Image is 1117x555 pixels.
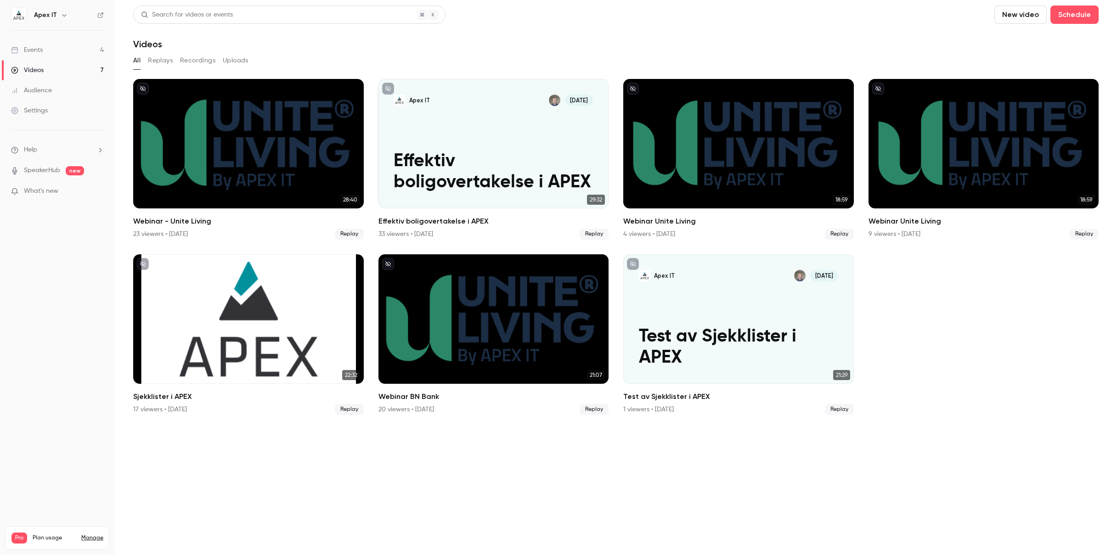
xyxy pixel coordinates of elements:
div: 20 viewers • [DATE] [378,405,434,414]
li: Test av Sjekklister i APEX [623,254,854,415]
h1: Videos [133,39,162,50]
button: Recordings [180,53,215,68]
div: Settings [11,106,48,115]
span: Help [24,145,37,155]
button: unpublished [137,258,149,270]
button: unpublished [382,258,394,270]
div: 9 viewers • [DATE] [869,230,920,239]
button: Schedule [1050,6,1099,24]
li: Webinar Unite Living [623,79,854,240]
ul: Videos [133,79,1099,415]
span: Pro [11,533,27,544]
section: Videos [133,6,1099,549]
span: [DATE] [565,95,593,106]
span: new [66,166,84,175]
span: 22:32 [342,370,360,380]
a: 18:59Webinar Unite Living9 viewers • [DATE]Replay [869,79,1099,240]
button: unpublished [627,258,639,270]
span: Replay [825,404,854,415]
h2: Sjekklister i APEX [133,391,364,402]
li: Webinar Unite Living [869,79,1099,240]
button: unpublished [872,83,884,95]
a: 22:32Sjekklister i APEX17 viewers • [DATE]Replay [133,254,364,415]
div: Events [11,45,43,55]
h2: Effektiv boligovertakelse i APEX [378,216,609,227]
span: Replay [825,229,854,240]
h2: Webinar Unite Living [869,216,1099,227]
li: Effektiv boligovertakelse i APEX [378,79,609,240]
div: 23 viewers • [DATE] [133,230,188,239]
img: Apex IT [11,8,26,22]
div: 33 viewers • [DATE] [378,230,433,239]
div: 4 viewers • [DATE] [623,230,675,239]
span: Replay [335,404,364,415]
div: Audience [11,86,52,95]
p: Test av Sjekklister i APEX [639,326,838,368]
span: [DATE] [810,270,838,281]
h2: Webinar BN Bank [378,391,609,402]
h2: Test av Sjekklister i APEX [623,391,854,402]
a: 21:07Webinar BN Bank20 viewers • [DATE]Replay [378,254,609,415]
img: Ståle Bjørgvik [549,95,560,106]
h2: Webinar - Unite Living [133,216,364,227]
span: Replay [335,229,364,240]
button: Replays [148,53,173,68]
button: All [133,53,141,68]
span: 18:59 [833,195,850,205]
button: unpublished [137,83,149,95]
a: Test av Sjekklister i APEXApex ITStåle Bjørgvik[DATE]Test av Sjekklister i APEX21:29Test av Sjekk... [623,254,854,415]
a: SpeakerHub [24,166,60,175]
span: 21:07 [587,370,605,380]
a: 28:40Webinar - Unite Living23 viewers • [DATE]Replay [133,79,364,240]
span: What's new [24,186,58,196]
span: 18:59 [1078,195,1095,205]
img: Effektiv boligovertakelse i APEX [394,95,405,106]
li: Sjekklister i APEX [133,254,364,415]
a: Effektiv boligovertakelse i APEXApex ITStåle Bjørgvik[DATE]Effektiv boligovertakelse i APEX29:32E... [378,79,609,240]
div: 1 viewers • [DATE] [623,405,674,414]
a: 18:59Webinar Unite Living4 viewers • [DATE]Replay [623,79,854,240]
span: Plan usage [33,534,76,542]
p: Apex IT [409,96,430,104]
div: Videos [11,66,44,75]
img: Test av Sjekklister i APEX [639,270,650,281]
span: 29:32 [587,195,605,205]
h2: Webinar Unite Living [623,216,854,227]
h6: Apex IT [34,11,57,20]
span: 21:29 [833,370,850,380]
li: Webinar - Unite Living [133,79,364,240]
span: 28:40 [340,195,360,205]
li: help-dropdown-opener [11,145,104,155]
button: unpublished [382,83,394,95]
a: Manage [81,534,103,542]
div: Search for videos or events [141,10,233,20]
span: Replay [580,404,609,415]
img: Ståle Bjørgvik [794,270,806,281]
button: New video [994,6,1047,24]
p: Apex IT [654,272,675,280]
button: unpublished [627,83,639,95]
li: Webinar BN Bank [378,254,609,415]
div: 17 viewers • [DATE] [133,405,187,414]
p: Effektiv boligovertakelse i APEX [394,151,593,193]
span: Replay [580,229,609,240]
span: Replay [1070,229,1099,240]
button: Uploads [223,53,248,68]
